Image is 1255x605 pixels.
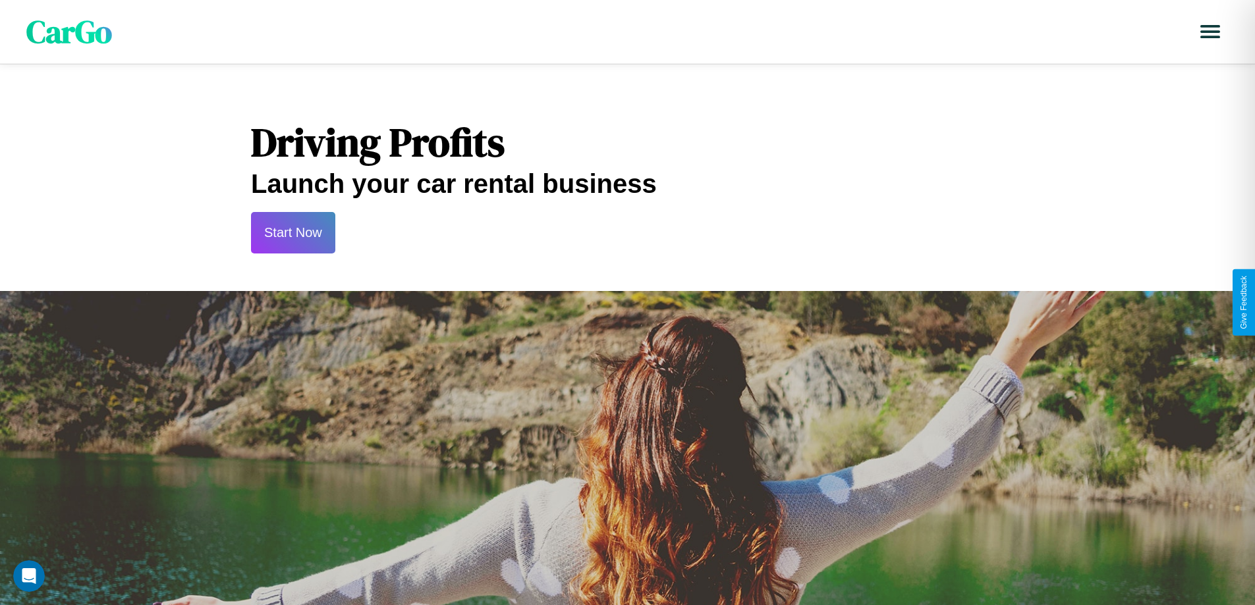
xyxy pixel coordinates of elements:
[13,560,45,592] iframe: Intercom live chat
[251,212,335,253] button: Start Now
[1192,13,1229,50] button: Open menu
[251,115,1004,169] h1: Driving Profits
[26,10,112,53] span: CarGo
[1239,276,1248,329] div: Give Feedback
[251,169,1004,199] h2: Launch your car rental business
